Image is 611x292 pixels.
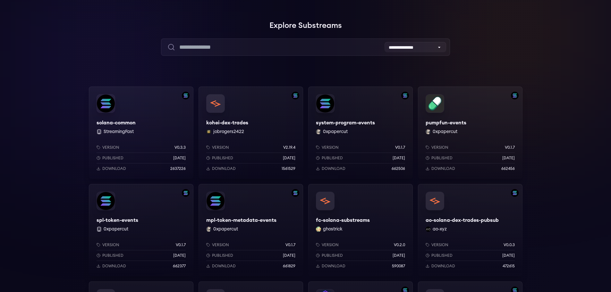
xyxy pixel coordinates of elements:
[431,166,455,171] p: Download
[173,155,186,161] p: [DATE]
[418,184,522,276] a: Filter by solana networkao-solana-dex-trades-pubsubao-solana-dex-trades-pubsubao-xyz ao-xyzVersio...
[292,92,299,99] img: Filter by solana network
[170,166,186,171] p: 2637226
[173,263,186,269] p: 662377
[199,184,303,276] a: Filter by solana networkmpl-token-metadata-eventsmpl-token-metadata-events0xpapercut 0xpapercutVe...
[394,242,405,247] p: v0.2.0
[322,263,345,269] p: Download
[511,189,519,197] img: Filter by solana network
[431,145,448,150] p: Version
[433,226,447,232] button: ao-xyz
[511,92,519,99] img: Filter by solana network
[283,253,295,258] p: [DATE]
[182,189,190,197] img: Filter by solana network
[89,87,193,179] a: Filter by solana networksolana-commonsolana-common StreamingFastVersionv0.3.3Published[DATE]Downl...
[212,155,233,161] p: Published
[431,155,453,161] p: Published
[176,242,186,247] p: v0.1.7
[104,226,128,232] button: 0xpapercut
[322,166,345,171] p: Download
[283,155,295,161] p: [DATE]
[173,253,186,258] p: [DATE]
[199,87,303,179] a: Filter by solana networkkohei-dex-tradeskohei-dex-tradesjobrogers2422 jobrogers2422Versionv2.19.4...
[431,263,455,269] p: Download
[418,87,522,179] a: Filter by solana networkpumpfun-eventspumpfun-events0xpapercut 0xpapercutVersionv0.1.7Published[D...
[212,166,236,171] p: Download
[283,263,295,269] p: 661829
[102,242,119,247] p: Version
[322,145,339,150] p: Version
[102,253,123,258] p: Published
[283,145,295,150] p: v2.19.4
[502,155,515,161] p: [DATE]
[503,263,515,269] p: 472615
[502,253,515,258] p: [DATE]
[213,129,244,135] button: jobrogers2422
[213,226,238,232] button: 0xpapercut
[104,129,134,135] button: StreamingFast
[292,189,299,197] img: Filter by solana network
[322,242,339,247] p: Version
[392,263,405,269] p: 590087
[392,166,405,171] p: 662506
[431,242,448,247] p: Version
[433,129,457,135] button: 0xpapercut
[285,242,295,247] p: v0.1.7
[401,92,409,99] img: Filter by solana network
[212,263,236,269] p: Download
[174,145,186,150] p: v0.3.3
[431,253,453,258] p: Published
[505,145,515,150] p: v0.1.7
[282,166,295,171] p: 1561529
[102,263,126,269] p: Download
[102,145,119,150] p: Version
[308,184,413,276] a: fc-solana-substreamsfc-solana-substreamsghostrick ghostrickVersionv0.2.0Published[DATE]Download59...
[212,145,229,150] p: Version
[102,166,126,171] p: Download
[212,242,229,247] p: Version
[393,155,405,161] p: [DATE]
[323,226,343,232] button: ghostrick
[89,184,193,276] a: Filter by solana networkspl-token-eventsspl-token-events 0xpapercutVersionv0.1.7Published[DATE]Do...
[393,253,405,258] p: [DATE]
[102,155,123,161] p: Published
[323,129,348,135] button: 0xpapercut
[395,145,405,150] p: v0.1.7
[212,253,233,258] p: Published
[504,242,515,247] p: v0.0.3
[89,19,522,32] h1: Explore Substreams
[501,166,515,171] p: 662456
[322,155,343,161] p: Published
[182,92,190,99] img: Filter by solana network
[308,87,413,179] a: Filter by solana networksystem-program-eventssystem-program-events0xpapercut 0xpapercutVersionv0....
[322,253,343,258] p: Published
